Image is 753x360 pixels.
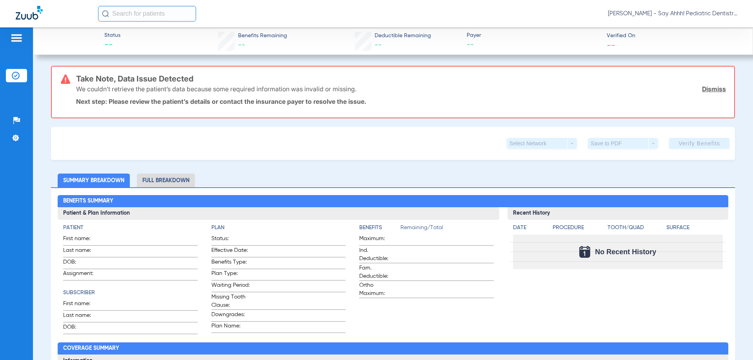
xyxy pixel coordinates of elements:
span: -- [467,40,600,50]
img: Zuub Logo [16,6,43,20]
span: Waiting Period: [211,281,250,292]
h4: Surface [666,224,722,232]
span: First name: [63,300,102,310]
h4: Date [513,224,546,232]
span: DOB: [63,258,102,269]
span: Payer [467,31,600,40]
span: Status [104,31,120,40]
app-breakdown-title: Date [513,224,546,235]
span: Last name: [63,246,102,257]
img: error-icon [61,74,70,84]
h3: Recent History [507,207,728,220]
h4: Patient [63,224,197,232]
span: [PERSON_NAME] - Say Ahhh! Pediatric Dentistry [608,10,737,18]
span: Benefits Remaining [238,32,287,40]
app-breakdown-title: Benefits [359,224,400,235]
h4: Procedure [553,224,605,232]
a: Dismiss [702,85,726,93]
span: Last name: [63,311,102,322]
app-breakdown-title: Tooth/Quad [607,224,664,235]
h3: Patient & Plan Information [58,207,499,220]
span: Effective Date: [211,246,250,257]
span: Fam. Deductible: [359,264,398,280]
span: Downgrades: [211,311,250,321]
h3: Take Note, Data Issue Detected [76,75,726,83]
span: DOB: [63,323,102,334]
span: First name: [63,235,102,245]
h4: Benefits [359,224,400,232]
h2: Benefits Summary [58,195,728,208]
h4: Subscriber [63,289,197,297]
span: -- [375,42,382,49]
span: Benefits Type: [211,258,250,269]
span: -- [607,41,615,49]
li: Summary Breakdown [58,174,130,187]
app-breakdown-title: Procedure [553,224,605,235]
h4: Plan [211,224,346,232]
input: Search for patients [98,6,196,22]
span: Plan Type: [211,270,250,280]
app-breakdown-title: Surface [666,224,722,235]
span: -- [104,40,120,51]
p: Next step: Please review the patient’s details or contact the insurance payer to resolve the issue. [76,98,726,105]
h2: Coverage Summary [58,342,728,355]
span: -- [238,42,245,49]
span: Remaining/Total [400,224,493,235]
span: Status: [211,235,250,245]
span: Ind. Deductible: [359,246,398,263]
span: Missing Tooth Clause: [211,293,250,309]
img: Calendar [579,246,590,258]
h4: Tooth/Quad [607,224,664,232]
li: Full Breakdown [137,174,195,187]
span: Deductible Remaining [375,32,431,40]
span: Maximum: [359,235,398,245]
img: hamburger-icon [10,33,23,43]
span: Ortho Maximum: [359,281,398,298]
span: Plan Name: [211,322,250,333]
span: Verified On [607,32,740,40]
span: Assignment: [63,270,102,280]
span: No Recent History [595,248,656,256]
img: Search Icon [102,10,109,17]
p: We couldn’t retrieve the patient’s data because some required information was invalid or missing. [76,85,356,93]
